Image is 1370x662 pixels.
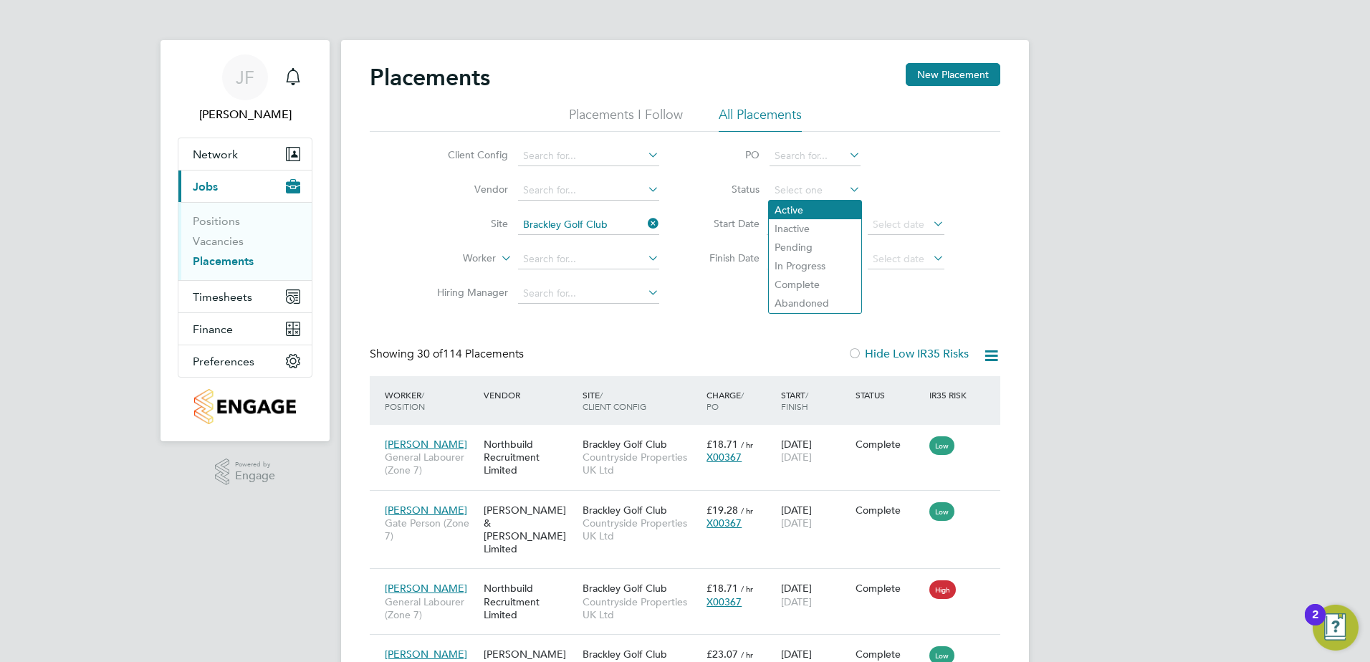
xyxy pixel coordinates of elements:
div: Start [777,382,852,419]
input: Search for... [518,215,659,235]
div: Northbuild Recruitment Limited [480,431,579,484]
input: Select one [770,181,861,201]
button: New Placement [906,63,1000,86]
span: [DATE] [781,517,812,529]
a: Vacancies [193,234,244,248]
a: Go to home page [178,389,312,424]
a: Positions [193,214,240,228]
span: Low [929,502,954,521]
span: / hr [741,649,753,660]
span: / PO [706,389,744,412]
input: Search for... [518,146,659,166]
div: [DATE] [777,431,852,471]
div: 2 [1312,615,1318,633]
input: Search for... [518,284,659,304]
span: [DATE] [781,595,812,608]
span: / Finish [781,389,808,412]
span: X00367 [706,595,742,608]
div: Complete [856,504,923,517]
span: Brackley Golf Club [583,438,667,451]
span: [DATE] [781,451,812,464]
button: Network [178,138,312,170]
span: General Labourer (Zone 7) [385,595,476,621]
span: Brackley Golf Club [583,504,667,517]
label: Client Config [426,148,508,161]
label: Finish Date [695,251,760,264]
span: Network [193,148,238,161]
label: PO [695,148,760,161]
div: Northbuild Recruitment Limited [480,575,579,628]
span: Jackie Feeley [178,106,312,123]
span: Jobs [193,180,218,193]
span: [PERSON_NAME] [385,504,467,517]
nav: Main navigation [161,40,330,441]
div: Complete [856,438,923,451]
div: Complete [856,648,923,661]
a: Placements [193,254,254,268]
span: 114 Placements [417,347,524,361]
span: £18.71 [706,582,738,595]
span: JF [236,68,254,87]
button: Jobs [178,171,312,202]
span: Countryside Properties UK Ltd [583,595,699,621]
span: £19.28 [706,504,738,517]
li: Placements I Follow [569,106,683,132]
li: Complete [769,275,861,294]
div: Showing [370,347,527,362]
input: Search for... [770,146,861,166]
span: Brackley Golf Club [583,648,667,661]
span: X00367 [706,451,742,464]
a: [PERSON_NAME]General Labourer (Zone 7)Northbuild Recruitment LimitedBrackley Golf ClubCountryside... [381,430,1000,442]
div: Site [579,382,703,419]
span: Powered by [235,459,275,471]
span: £18.71 [706,438,738,451]
input: Search for... [518,249,659,269]
div: [PERSON_NAME] & [PERSON_NAME] Limited [480,496,579,563]
span: Select date [873,218,924,231]
input: Search for... [518,181,659,201]
span: Countryside Properties UK Ltd [583,451,699,476]
span: / Position [385,389,425,412]
button: Finance [178,313,312,345]
span: [PERSON_NAME] [385,648,467,661]
li: All Placements [719,106,802,132]
label: Status [695,183,760,196]
span: General Labourer (Zone 7) [385,451,476,476]
label: Hide Low IR35 Risks [848,347,969,361]
div: Status [852,382,926,408]
a: JF[PERSON_NAME] [178,54,312,123]
a: [PERSON_NAME]Forklift Operator (Zone 6 & 7)[PERSON_NAME] & [PERSON_NAME] LimitedBrackley Golf Clu... [381,640,1000,652]
label: Vendor [426,183,508,196]
img: countryside-properties-logo-retina.png [194,389,295,424]
span: / hr [741,439,753,450]
span: Brackley Golf Club [583,582,667,595]
h2: Placements [370,63,490,92]
span: [PERSON_NAME] [385,582,467,595]
span: X00367 [706,517,742,529]
div: Vendor [480,382,579,408]
li: Abandoned [769,294,861,312]
span: Engage [235,470,275,482]
span: Preferences [193,355,254,368]
span: Finance [193,322,233,336]
li: Active [769,201,861,219]
a: Powered byEngage [215,459,276,486]
label: Site [426,217,508,230]
span: Timesheets [193,290,252,304]
span: Gate Person (Zone 7) [385,517,476,542]
button: Open Resource Center, 2 new notifications [1313,605,1359,651]
span: Low [929,436,954,455]
div: Charge [703,382,777,419]
div: Jobs [178,202,312,280]
span: High [929,580,956,599]
li: Pending [769,238,861,256]
span: / Client Config [583,389,646,412]
label: Worker [413,251,496,266]
button: Timesheets [178,281,312,312]
span: £23.07 [706,648,738,661]
label: Start Date [695,217,760,230]
span: 30 of [417,347,443,361]
span: / hr [741,583,753,594]
a: [PERSON_NAME]Gate Person (Zone 7)[PERSON_NAME] & [PERSON_NAME] LimitedBrackley Golf ClubCountrysi... [381,496,1000,508]
div: Worker [381,382,480,419]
